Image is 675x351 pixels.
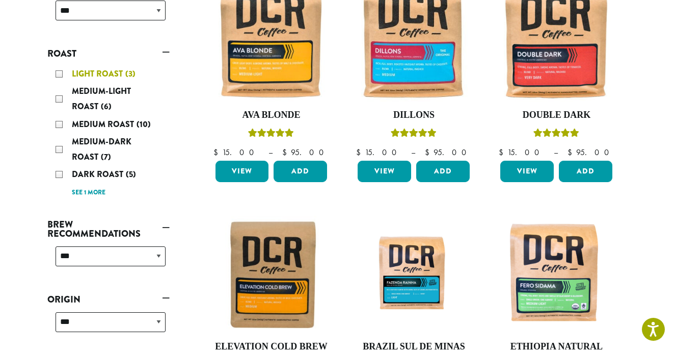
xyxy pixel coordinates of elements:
span: (10) [137,118,151,130]
span: (3) [125,68,136,80]
span: $ [356,147,365,158]
bdi: 95.00 [568,147,614,158]
img: Fazenda-Rainha_12oz_Mockup.jpg [355,231,472,318]
span: (6) [101,101,112,112]
span: (7) [101,151,111,163]
span: $ [425,147,434,158]
a: View [358,161,411,182]
bdi: 15.00 [213,147,259,158]
button: Add [416,161,470,182]
bdi: 95.00 [282,147,329,158]
span: Medium-Light Roast [72,85,131,112]
span: $ [568,147,576,158]
a: View [500,161,554,182]
span: $ [213,147,222,158]
h4: Dillons [355,110,472,121]
span: – [268,147,273,158]
a: View [215,161,269,182]
a: Origin [47,291,170,308]
div: Brew Recommendations [47,242,170,279]
span: Light Roast [72,68,125,80]
span: – [554,147,558,158]
span: Medium-Dark Roast [72,136,131,163]
bdi: 15.00 [356,147,401,158]
span: – [411,147,415,158]
img: DCR-Fero-Sidama-Coffee-Bag-2019-300x300.png [498,216,615,333]
span: $ [499,147,507,158]
img: Elevation-Cold-Brew-300x300.jpg [212,216,330,333]
span: $ [282,147,291,158]
a: Roast [47,45,170,62]
a: Brew Recommendations [47,216,170,242]
div: Rated 5.00 out of 5 [391,127,437,142]
div: Rated 4.50 out of 5 [533,127,579,142]
button: Add [559,161,612,182]
span: Medium Roast [72,118,137,130]
h4: Double Dark [498,110,615,121]
div: Origin [47,308,170,344]
div: Rated 5.00 out of 5 [248,127,294,142]
div: Roast [47,62,170,204]
button: Add [274,161,327,182]
span: Dark Roast [72,168,126,180]
h4: Ava Blonde [213,110,330,121]
bdi: 15.00 [499,147,544,158]
bdi: 95.00 [425,147,471,158]
span: (5) [126,168,136,180]
a: See 1 more [72,188,105,198]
